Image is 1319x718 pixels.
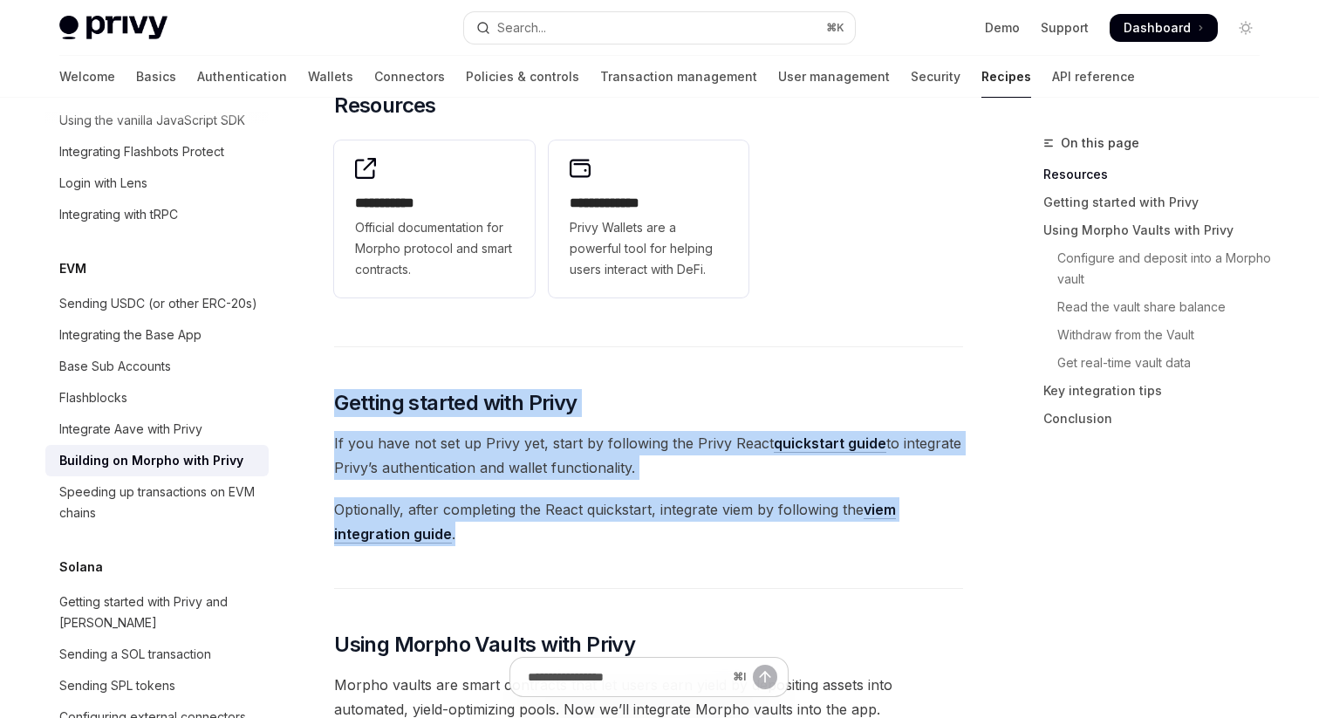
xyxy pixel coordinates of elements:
[1043,161,1274,188] a: Resources
[1041,19,1089,37] a: Support
[1043,377,1274,405] a: Key integration tips
[59,325,202,345] div: Integrating the Base App
[464,12,855,44] button: Open search
[45,199,269,230] a: Integrating with tRPC
[59,675,175,696] div: Sending SPL tokens
[45,168,269,199] a: Login with Lens
[59,591,258,633] div: Getting started with Privy and [PERSON_NAME]
[1043,244,1274,293] a: Configure and deposit into a Morpho vault
[197,56,287,98] a: Authentication
[136,56,176,98] a: Basics
[59,482,258,523] div: Speeding up transactions on EVM chains
[45,670,269,701] a: Sending SPL tokens
[45,351,269,382] a: Base Sub Accounts
[549,140,749,297] a: **** **** ***Privy Wallets are a powerful tool for helping users interact with DeFi.
[1043,188,1274,216] a: Getting started with Privy
[570,217,728,280] span: Privy Wallets are a powerful tool for helping users interact with DeFi.
[334,631,635,659] span: Using Morpho Vaults with Privy
[334,140,535,297] a: **** **** *Official documentation for Morpho protocol and smart contracts.
[334,389,577,417] span: Getting started with Privy
[59,356,171,377] div: Base Sub Accounts
[45,288,269,319] a: Sending USDC (or other ERC-20s)
[355,217,514,280] span: Official documentation for Morpho protocol and smart contracts.
[59,557,103,578] h5: Solana
[1232,14,1260,42] button: Toggle dark mode
[45,476,269,529] a: Speeding up transactions on EVM chains
[45,586,269,639] a: Getting started with Privy and [PERSON_NAME]
[59,204,178,225] div: Integrating with tRPC
[45,136,269,168] a: Integrating Flashbots Protect
[528,658,726,696] input: Ask a question...
[59,258,86,279] h5: EVM
[1043,321,1274,349] a: Withdraw from the Vault
[1043,293,1274,321] a: Read the vault share balance
[45,319,269,351] a: Integrating the Base App
[826,21,844,35] span: ⌘ K
[59,450,243,471] div: Building on Morpho with Privy
[774,434,886,453] a: quickstart guide
[1110,14,1218,42] a: Dashboard
[1124,19,1191,37] span: Dashboard
[45,639,269,670] a: Sending a SOL transaction
[59,644,211,665] div: Sending a SOL transaction
[1043,216,1274,244] a: Using Morpho Vaults with Privy
[600,56,757,98] a: Transaction management
[374,56,445,98] a: Connectors
[59,16,167,40] img: light logo
[911,56,960,98] a: Security
[59,419,202,440] div: Integrate Aave with Privy
[59,56,115,98] a: Welcome
[466,56,579,98] a: Policies & controls
[334,497,963,546] span: Optionally, after completing the React quickstart, integrate viem by following the .
[1043,405,1274,433] a: Conclusion
[59,141,224,162] div: Integrating Flashbots Protect
[1061,133,1139,154] span: On this page
[308,56,353,98] a: Wallets
[45,382,269,414] a: Flashblocks
[985,19,1020,37] a: Demo
[59,387,127,408] div: Flashblocks
[45,414,269,445] a: Integrate Aave with Privy
[45,445,269,476] a: Building on Morpho with Privy
[1052,56,1135,98] a: API reference
[778,56,890,98] a: User management
[753,665,777,689] button: Send message
[334,431,963,480] span: If you have not set up Privy yet, start by following the Privy React to integrate Privy’s authent...
[334,92,436,120] span: Resources
[59,173,147,194] div: Login with Lens
[59,293,257,314] div: Sending USDC (or other ERC-20s)
[1043,349,1274,377] a: Get real-time vault data
[981,56,1031,98] a: Recipes
[497,17,546,38] div: Search...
